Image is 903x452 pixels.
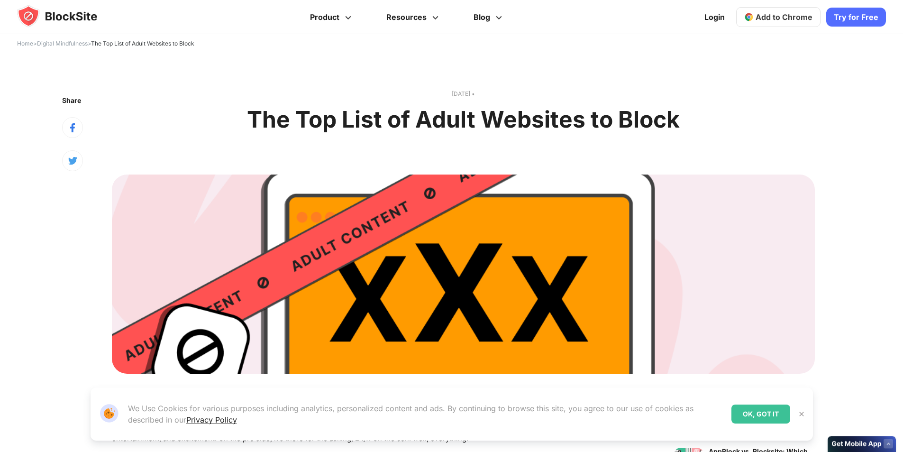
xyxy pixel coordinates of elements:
a: Try for Free [826,8,886,27]
text: [DATE] • [112,89,815,99]
img: chrome-icon.svg [744,12,754,22]
a: Privacy Policy [186,415,237,424]
h1: The Top List of Adult Websites to Block [247,106,680,133]
a: Digital Mindfulness [37,40,88,47]
text: Share [62,96,81,104]
img: Close [798,410,805,418]
img: The Top List of Adult Websites to Block [112,175,815,374]
div: OK, GOT IT [731,405,790,424]
a: Home [17,40,33,47]
img: blocksite-icon.5d769676.svg [17,5,116,28]
p: We Use Cookies for various purposes including analytics, personalized content and ads. By continu... [128,403,724,425]
button: Close [795,408,808,420]
span: Add to Chrome [756,12,812,22]
span: > > [17,40,194,47]
a: Add to Chrome [736,7,821,27]
span: The Top List of Adult Websites to Block [91,40,194,47]
a: Login [699,6,730,28]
